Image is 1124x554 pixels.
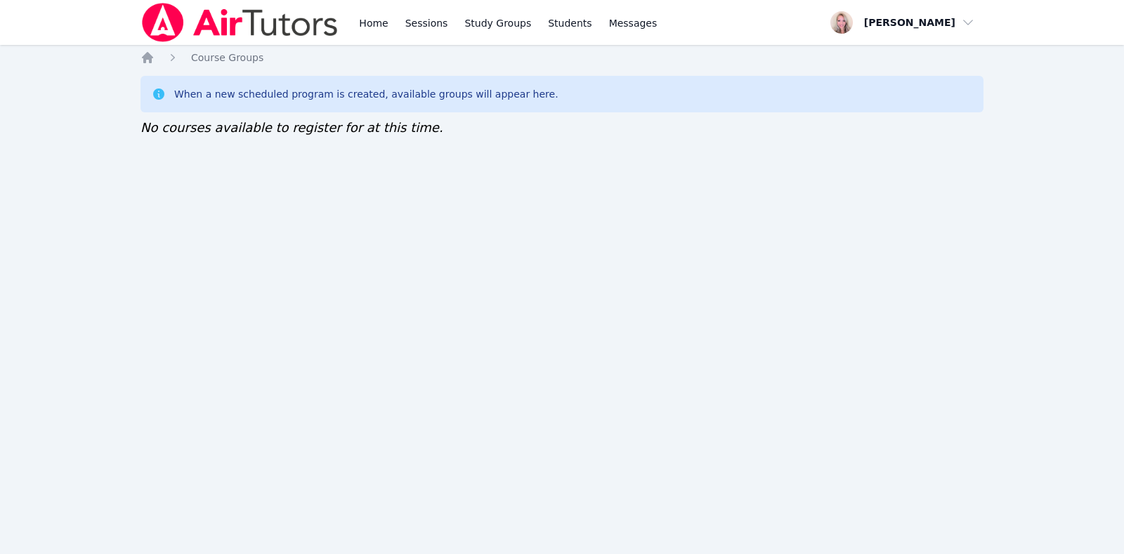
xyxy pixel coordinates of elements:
[174,87,558,101] div: When a new scheduled program is created, available groups will appear here.
[191,51,263,65] a: Course Groups
[191,52,263,63] span: Course Groups
[140,3,339,42] img: Air Tutors
[140,51,983,65] nav: Breadcrumb
[140,120,443,135] span: No courses available to register for at this time.
[609,16,658,30] span: Messages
